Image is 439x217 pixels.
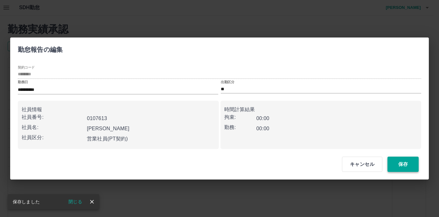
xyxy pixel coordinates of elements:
[18,80,28,85] label: 勤務日
[87,126,129,131] b: [PERSON_NAME]
[22,106,215,113] p: 社員情報
[22,124,84,131] p: 社員名:
[256,126,269,131] b: 00:00
[87,116,107,121] b: 0107613
[87,197,97,207] button: close
[221,80,234,85] label: 出勤区分
[22,134,84,141] p: 社員区分:
[224,106,418,113] p: 時間計算結果
[256,116,269,121] b: 00:00
[224,124,256,131] p: 勤務:
[387,157,419,172] button: 保存
[22,113,84,121] p: 社員番号:
[342,157,382,172] button: キャンセル
[63,197,87,207] button: 閉じる
[10,37,70,59] h2: 勤怠報告の編集
[224,113,256,121] p: 拘束:
[18,65,35,70] label: 契約コード
[13,196,40,207] div: 保存しました
[87,136,128,141] b: 営業社員(PT契約)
